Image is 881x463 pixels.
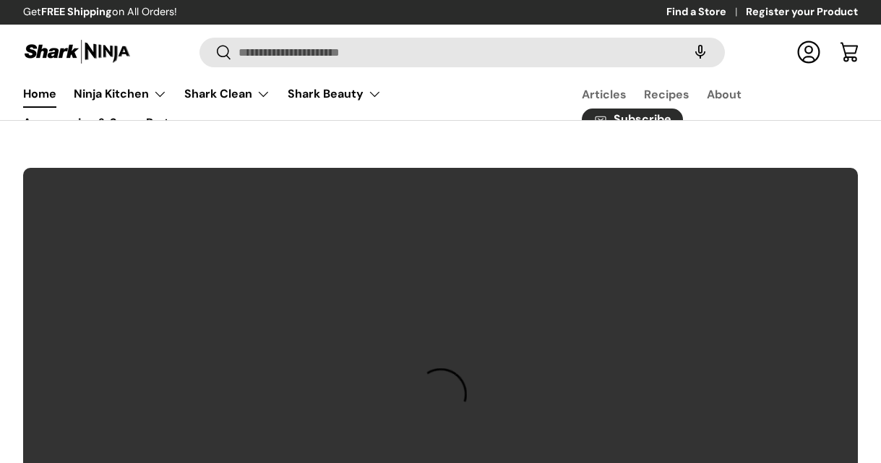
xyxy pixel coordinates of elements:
[23,4,177,20] p: Get on All Orders!
[707,80,742,109] a: About
[582,109,683,131] a: Subscribe
[176,80,279,109] summary: Shark Clean
[547,80,858,137] nav: Secondary
[644,80,689,109] a: Recipes
[666,4,746,20] a: Find a Store
[23,109,176,137] a: Accessories & Spare Parts
[614,114,671,125] span: Subscribe
[74,80,167,109] a: Ninja Kitchen
[65,80,176,109] summary: Ninja Kitchen
[184,80,270,109] a: Shark Clean
[279,80,390,109] summary: Shark Beauty
[582,80,627,109] a: Articles
[288,80,382,109] a: Shark Beauty
[23,80,547,137] nav: Primary
[746,4,858,20] a: Register your Product
[23,80,56,108] a: Home
[41,5,112,18] strong: FREE Shipping
[677,36,723,68] speech-search-button: Search by voice
[23,38,132,66] img: Shark Ninja Philippines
